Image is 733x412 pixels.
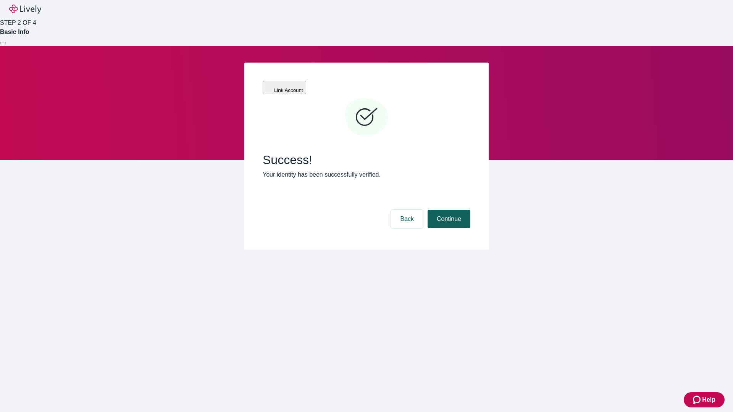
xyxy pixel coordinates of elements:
button: Back [391,210,423,228]
svg: Zendesk support icon [693,395,702,404]
span: Help [702,395,715,404]
span: Success! [263,153,470,167]
button: Continue [428,210,470,228]
img: Lively [9,5,41,14]
button: Link Account [263,81,306,94]
p: Your identity has been successfully verified. [263,170,470,179]
svg: Checkmark icon [344,95,389,140]
button: Zendesk support iconHelp [684,392,725,407]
